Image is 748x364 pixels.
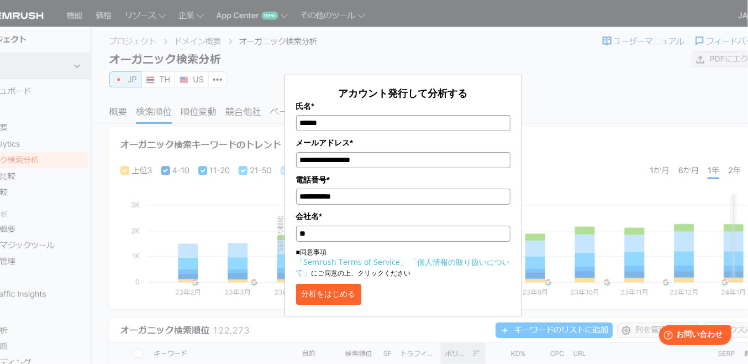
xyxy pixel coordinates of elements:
a: 「Semrush Terms of Service」 [296,257,408,267]
span: アカウント発行して分析する [339,86,468,100]
label: 電話番号* [296,174,510,186]
a: 「個人情報の取り扱いについて」 [296,257,510,278]
label: メールアドレス* [296,137,510,149]
p: ■同意事項 にご同意の上、クリックください [296,247,510,278]
button: 分析をはじめる [296,284,361,305]
iframe: Help widget launcher [650,321,736,352]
